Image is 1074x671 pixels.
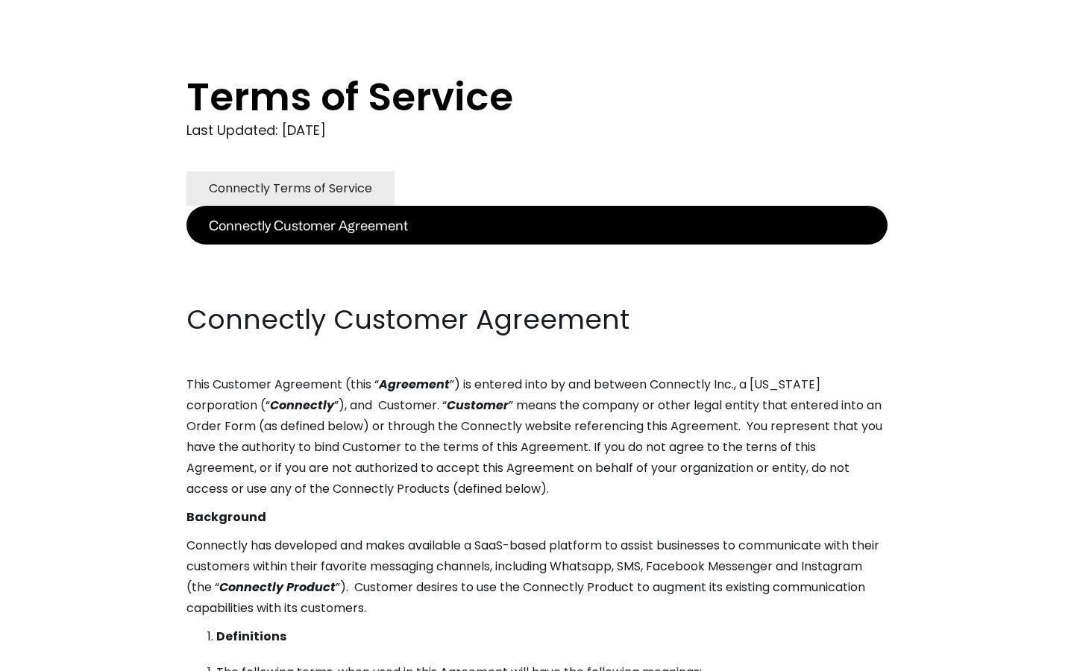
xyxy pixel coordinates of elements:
[209,178,372,199] div: Connectly Terms of Service
[379,376,450,393] em: Agreement
[219,579,336,596] em: Connectly Product
[186,273,888,294] p: ‍
[186,75,828,119] h1: Terms of Service
[186,245,888,265] p: ‍
[270,397,334,414] em: Connectly
[186,374,888,500] p: This Customer Agreement (this “ ”) is entered into by and between Connectly Inc., a [US_STATE] co...
[15,643,89,666] aside: Language selected: English
[30,645,89,666] ul: Language list
[447,397,509,414] em: Customer
[209,215,408,236] div: Connectly Customer Agreement
[216,628,286,645] strong: Definitions
[186,119,888,142] div: Last Updated: [DATE]
[186,535,888,619] p: Connectly has developed and makes available a SaaS-based platform to assist businesses to communi...
[186,301,888,338] h2: Connectly Customer Agreement
[186,508,266,526] strong: Background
